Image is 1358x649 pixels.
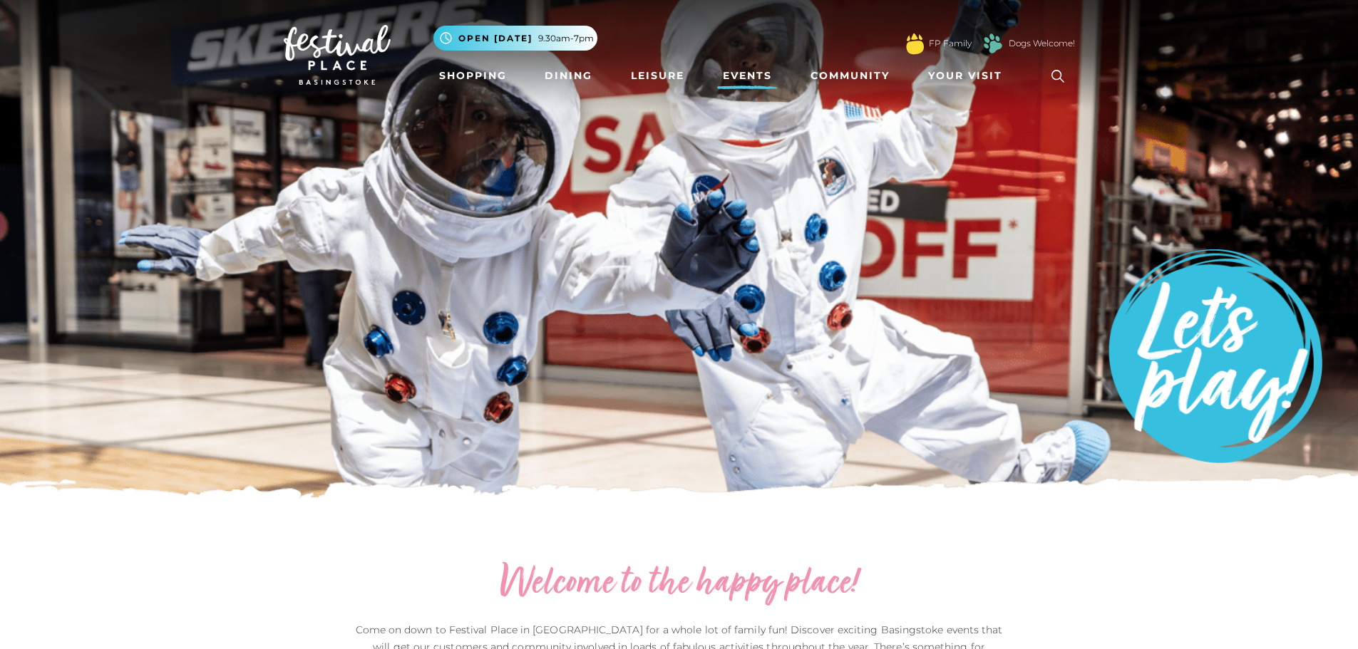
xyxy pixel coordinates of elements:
[929,37,972,50] a: FP Family
[351,561,1007,607] h2: Welcome to the happy place!
[539,63,598,89] a: Dining
[922,63,1015,89] a: Your Visit
[458,32,533,45] span: Open [DATE]
[928,68,1002,83] span: Your Visit
[717,63,778,89] a: Events
[433,26,597,51] button: Open [DATE] 9.30am-7pm
[433,63,513,89] a: Shopping
[805,63,895,89] a: Community
[625,63,690,89] a: Leisure
[538,32,594,45] span: 9.30am-7pm
[1009,37,1075,50] a: Dogs Welcome!
[284,25,391,85] img: Festival Place Logo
